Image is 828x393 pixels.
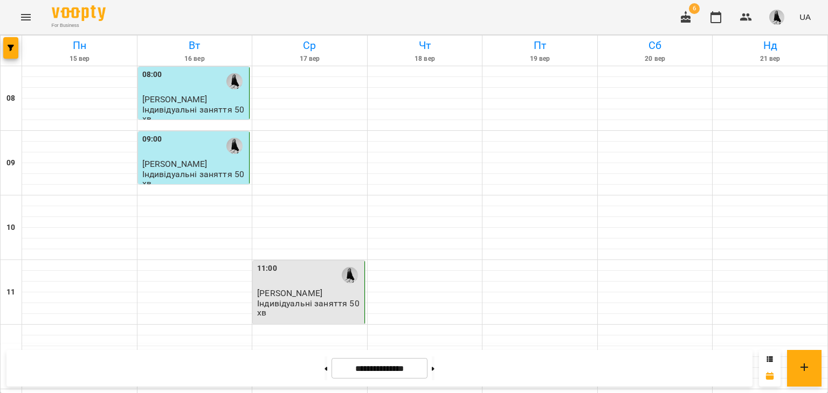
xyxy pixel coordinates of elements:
h6: Нд [714,37,826,54]
h6: 18 вер [369,54,481,64]
h6: Ср [254,37,365,54]
span: [PERSON_NAME] [142,94,208,104]
h6: 20 вер [599,54,711,64]
button: Menu [13,4,39,30]
h6: 17 вер [254,54,365,64]
p: Індивідуальні заняття 50хв [257,299,362,318]
span: UA [799,11,811,23]
h6: 21 вер [714,54,826,64]
h6: 10 [6,222,15,234]
h6: 11 [6,286,15,298]
h6: Сб [599,37,711,54]
p: Індивідуальні заняття 50хв [142,170,247,188]
h6: 08 [6,93,15,104]
h6: 19 вер [484,54,596,64]
h6: Пт [484,37,596,54]
label: 11:00 [257,263,277,275]
h6: Вт [139,37,251,54]
span: [PERSON_NAME] [257,288,322,298]
img: Юлія Безушко [226,73,243,89]
h6: 16 вер [139,54,251,64]
img: 1ec0e5e8bbc75a790c7d9e3de18f101f.jpeg [769,10,784,25]
label: 08:00 [142,69,162,81]
p: Індивідуальні заняття 50хв [142,105,247,124]
span: For Business [52,22,106,29]
img: Юлія Безушко [226,138,243,154]
h6: Пн [24,37,135,54]
img: Voopty Logo [52,5,106,21]
button: UA [795,7,815,27]
span: [PERSON_NAME] [142,159,208,169]
label: 09:00 [142,134,162,145]
h6: 15 вер [24,54,135,64]
img: Юлія Безушко [342,267,358,283]
h6: 09 [6,157,15,169]
span: 6 [689,3,700,14]
h6: Чт [369,37,481,54]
